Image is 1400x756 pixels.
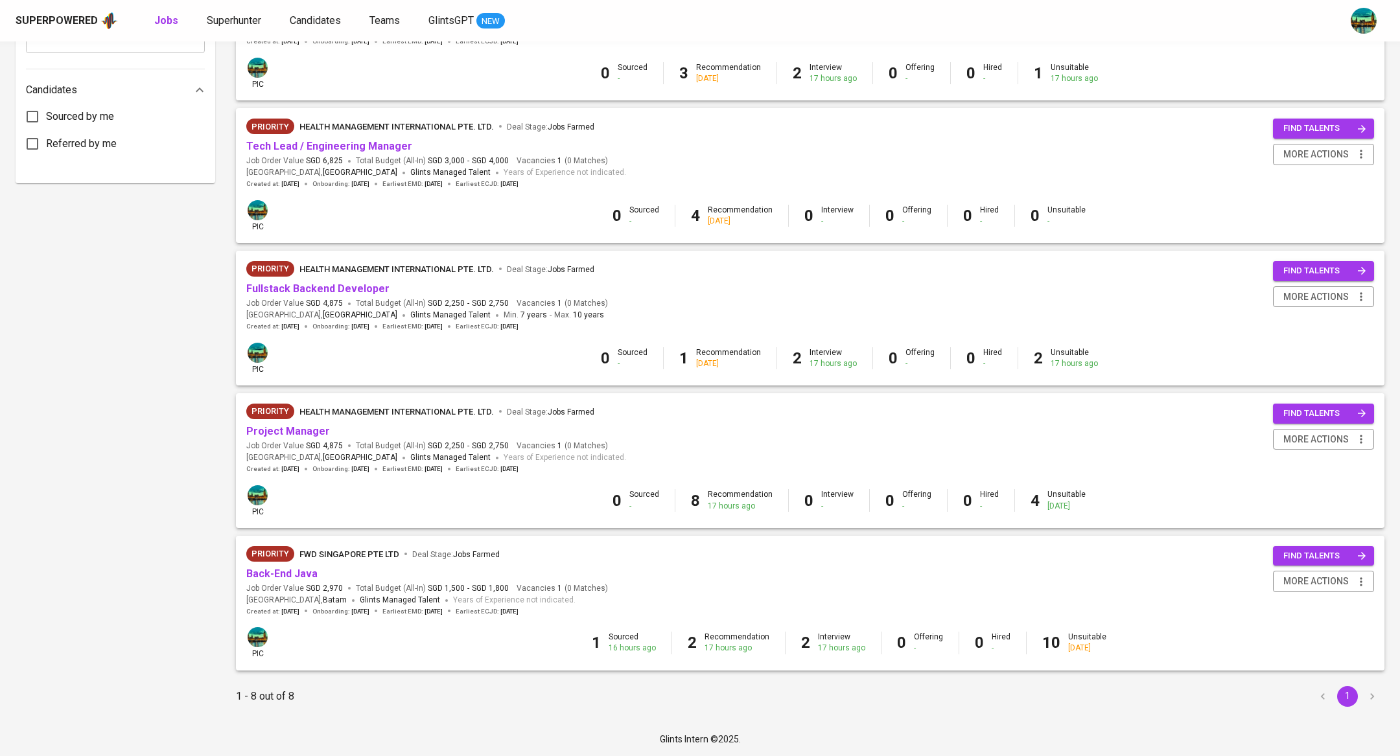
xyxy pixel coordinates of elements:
[246,464,299,474] span: Created at :
[902,216,931,227] div: -
[281,37,299,46] span: [DATE]
[236,689,294,704] p: 1 - 8 out of 8
[905,73,935,84] div: -
[555,441,562,452] span: 1
[1031,207,1040,225] b: 0
[382,464,443,474] span: Earliest EMD :
[356,441,509,452] span: Total Budget (All-In)
[1047,216,1086,227] div: -
[306,155,343,166] span: SGD 6,825
[708,501,773,512] div: 17 hours ago
[299,407,494,417] span: HEALTH MANAGEMENT INTERNATIONAL PTE. LTD.
[504,452,626,464] span: Years of Experience not indicated.
[555,155,562,166] span: 1
[246,155,343,166] span: Job Order Value
[428,14,474,27] span: GlintsGPT
[573,310,604,319] span: 10 years
[507,407,594,417] span: Deal Stage :
[246,298,343,309] span: Job Order Value
[46,136,117,152] span: Referred by me
[1283,121,1366,136] span: find talents
[902,501,931,512] div: -
[548,122,594,132] span: Jobs Farmed
[983,62,1002,84] div: Hired
[467,583,469,594] span: -
[992,632,1010,654] div: Hired
[281,322,299,331] span: [DATE]
[154,14,178,27] b: Jobs
[980,501,999,512] div: -
[351,179,369,189] span: [DATE]
[507,122,594,132] span: Deal Stage :
[248,343,268,363] img: a5d44b89-0c59-4c54-99d0-a63b29d42bd3.jpg
[500,179,519,189] span: [DATE]
[1311,686,1384,707] nav: pagination navigation
[504,310,547,319] span: Min.
[905,62,935,84] div: Offering
[472,583,509,594] span: SGD 1,800
[679,349,688,367] b: 1
[902,489,931,511] div: Offering
[500,37,519,46] span: [DATE]
[804,207,813,225] b: 0
[428,441,465,452] span: SGD 2,250
[246,484,269,518] div: pic
[281,464,299,474] span: [DATE]
[1283,431,1349,448] span: more actions
[821,216,854,227] div: -
[1068,643,1106,654] div: [DATE]
[246,404,294,419] div: New Job received from Demand Team
[323,594,347,607] span: Batam
[467,155,469,166] span: -
[555,298,562,309] span: 1
[428,155,465,166] span: SGD 3,000
[351,464,369,474] span: [DATE]
[1273,546,1374,566] button: find talents
[507,265,594,274] span: Deal Stage :
[520,310,547,319] span: 7 years
[691,207,700,225] b: 4
[810,62,857,84] div: Interview
[897,634,906,652] b: 0
[963,492,972,510] b: 0
[312,179,369,189] span: Onboarding :
[456,37,519,46] span: Earliest ECJD :
[517,298,608,309] span: Vacancies ( 0 Matches )
[246,546,294,562] div: New Job received from Demand Team
[456,322,519,331] span: Earliest ECJD :
[554,310,604,319] span: Max.
[500,607,519,616] span: [DATE]
[425,464,443,474] span: [DATE]
[1047,501,1086,512] div: [DATE]
[1283,264,1366,279] span: find talents
[410,453,491,462] span: Glints Managed Talent
[705,632,769,654] div: Recommendation
[821,501,854,512] div: -
[306,441,343,452] span: SGD 4,875
[708,205,773,227] div: Recommendation
[810,73,857,84] div: 17 hours ago
[1051,73,1098,84] div: 17 hours ago
[246,140,412,152] a: Tech Lead / Engineering Manager
[425,179,443,189] span: [DATE]
[1283,573,1349,590] span: more actions
[369,14,400,27] span: Teams
[306,298,343,309] span: SGD 4,875
[804,492,813,510] b: 0
[356,155,509,166] span: Total Budget (All-In)
[914,643,943,654] div: -
[299,122,494,132] span: HEALTH MANAGEMENT INTERNATIONAL PTE. LTD.
[889,64,898,82] b: 0
[246,567,318,580] a: Back-End Java
[312,37,369,46] span: Onboarding :
[963,207,972,225] b: 0
[246,425,330,437] a: Project Manager
[154,13,181,29] a: Jobs
[1273,429,1374,450] button: more actions
[708,216,773,227] div: [DATE]
[629,489,659,511] div: Sourced
[688,634,697,652] b: 2
[1351,8,1377,34] img: a5d44b89-0c59-4c54-99d0-a63b29d42bd3.jpg
[425,322,443,331] span: [DATE]
[1283,146,1349,163] span: more actions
